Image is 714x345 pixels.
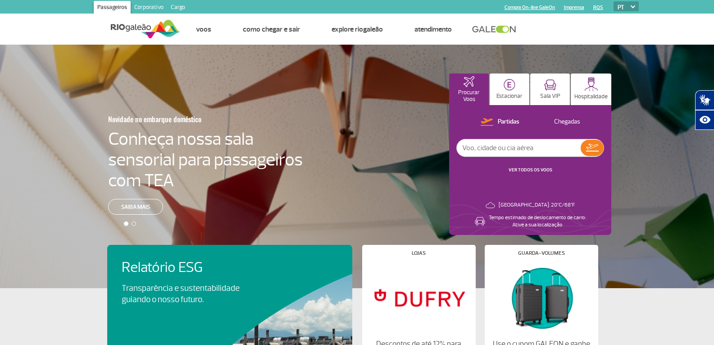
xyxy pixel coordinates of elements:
a: Atendimento [414,25,452,34]
a: Passageiros [94,1,131,15]
img: hospitality.svg [584,77,598,91]
p: Procurar Voos [454,89,484,103]
a: Como chegar e sair [243,25,300,34]
a: RQS [593,5,603,10]
a: Relatório ESGTransparência e sustentabilidade guiando o nosso futuro. [122,259,338,305]
div: Plugin de acessibilidade da Hand Talk. [695,90,714,130]
button: Procurar Voos [449,74,489,105]
p: Partidas [498,118,519,126]
img: carParkingHome.svg [504,79,515,91]
a: VER TODOS OS VOOS [509,167,552,173]
button: Sala VIP [530,74,570,105]
img: airplaneHomeActive.svg [464,76,474,87]
h4: Conheça nossa sala sensorial para passageiros com TEA [108,129,303,191]
img: Lojas [369,263,468,332]
img: vipRoom.svg [544,79,556,91]
a: Voos [196,25,211,34]
p: Transparência e sustentabilidade guiando o nosso futuro. [122,283,250,305]
button: Hospitalidade [571,74,611,105]
a: Corporativo [131,1,167,15]
button: Chegadas [534,116,583,128]
button: VER TODOS OS VOOS [506,166,555,174]
h4: Lojas [412,251,426,256]
a: Cargo [167,1,189,15]
a: Imprensa [564,5,584,10]
p: Chegadas [554,118,580,126]
h4: Guarda-volumes [518,251,565,256]
button: Estacionar [490,74,529,105]
p: Tempo estimado de deslocamento de carro: Ative a sua localização [489,214,586,229]
button: Partidas [478,116,522,128]
p: [GEOGRAPHIC_DATA]: 20°C/68°F [499,202,575,209]
a: Explore RIOgaleão [332,25,383,34]
button: Abrir recursos assistivos. [695,110,714,130]
p: Estacionar [496,93,523,100]
button: Abrir tradutor de língua de sinais. [695,90,714,110]
h4: Relatório ESG [122,259,265,276]
p: Sala VIP [540,93,560,100]
img: Guarda-volumes [492,263,590,332]
a: Saiba mais [108,199,163,215]
p: Hospitalidade [574,93,608,100]
a: Compra On-line GaleOn [505,5,555,10]
h3: Novidade no embarque doméstico [108,110,259,129]
input: Voo, cidade ou cia aérea [457,139,581,156]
